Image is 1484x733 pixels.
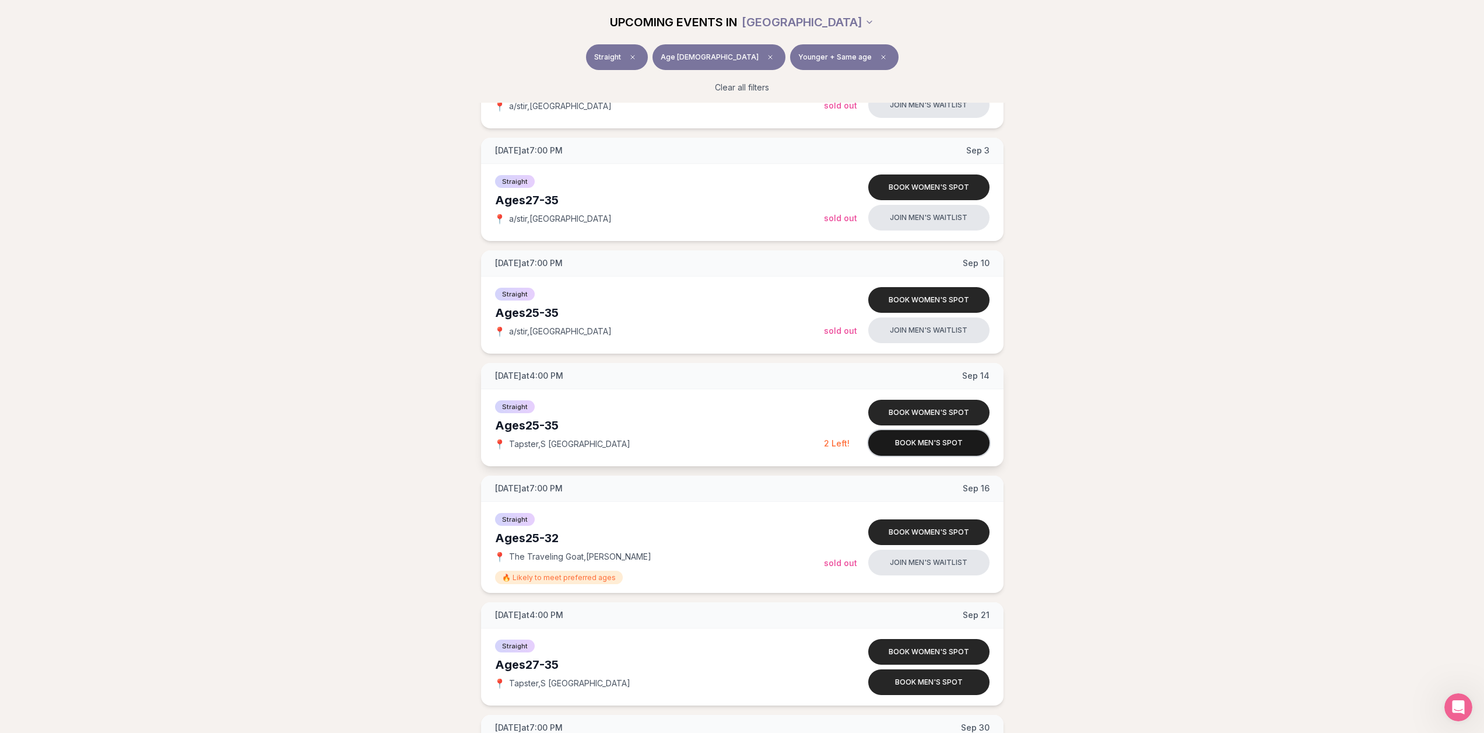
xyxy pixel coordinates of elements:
span: Sep 21 [963,609,990,621]
span: Sep 14 [962,370,990,382]
span: 📍 [495,214,504,224]
span: Sold Out [824,100,857,110]
span: Clear event type filter [626,50,640,64]
span: Tapster , S [GEOGRAPHIC_DATA] [509,678,630,689]
span: Sold Out [824,558,857,568]
span: 📍 [495,439,504,449]
span: 📍 [495,679,504,688]
span: 📍 [495,552,504,561]
span: Straight [495,400,535,413]
span: Clear age [763,50,777,64]
span: Sold Out [824,213,857,223]
button: Book women's spot [868,174,990,200]
span: 📍 [495,327,504,336]
span: [DATE] at 7:00 PM [495,145,563,156]
button: StraightClear event type filter [586,44,648,70]
span: Tapster , S [GEOGRAPHIC_DATA] [509,438,630,450]
button: Book women's spot [868,287,990,313]
div: Ages 25-35 [495,305,824,321]
span: 2 Left! [824,438,850,448]
button: Join men's waitlist [868,92,990,118]
span: 🔥 Likely to meet preferred ages [495,571,623,584]
span: UPCOMING EVENTS IN [610,14,737,30]
button: Book women's spot [868,639,990,665]
span: [DATE] at 7:00 PM [495,257,563,269]
span: The Traveling Goat , [PERSON_NAME] [509,551,651,563]
span: a/stir , [GEOGRAPHIC_DATA] [509,213,612,225]
button: Join men's waitlist [868,550,990,575]
div: Ages 27-35 [495,657,824,673]
span: [DATE] at 4:00 PM [495,609,563,621]
button: Age [DEMOGRAPHIC_DATA]Clear age [652,44,785,70]
button: [GEOGRAPHIC_DATA] [742,9,874,35]
span: a/stir , [GEOGRAPHIC_DATA] [509,100,612,112]
span: a/stir , [GEOGRAPHIC_DATA] [509,326,612,337]
span: Straight [594,53,621,62]
span: Clear preference [876,50,890,64]
button: Book women's spot [868,519,990,545]
span: 📍 [495,102,504,111]
span: Straight [495,513,535,526]
span: Sep 16 [963,483,990,494]
div: Ages 25-32 [495,530,824,546]
span: [DATE] at 7:00 PM [495,483,563,494]
span: Sold Out [824,326,857,336]
button: Book men's spot [868,430,990,456]
button: Younger + Same ageClear preference [790,44,899,70]
button: Join men's waitlist [868,317,990,343]
button: Clear all filters [708,75,776,100]
iframe: Intercom live chat [1444,693,1472,721]
span: Straight [495,175,535,188]
div: Ages 27-35 [495,192,824,208]
button: Book women's spot [868,400,990,425]
span: Age [DEMOGRAPHIC_DATA] [661,53,759,62]
span: Straight [495,640,535,652]
span: Younger + Same age [798,53,872,62]
span: Sep 10 [963,257,990,269]
button: Book men's spot [868,669,990,695]
button: Join men's waitlist [868,205,990,231]
span: Sep 3 [966,145,990,156]
span: Straight [495,288,535,301]
span: [DATE] at 4:00 PM [495,370,563,382]
div: Ages 25-35 [495,417,824,434]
